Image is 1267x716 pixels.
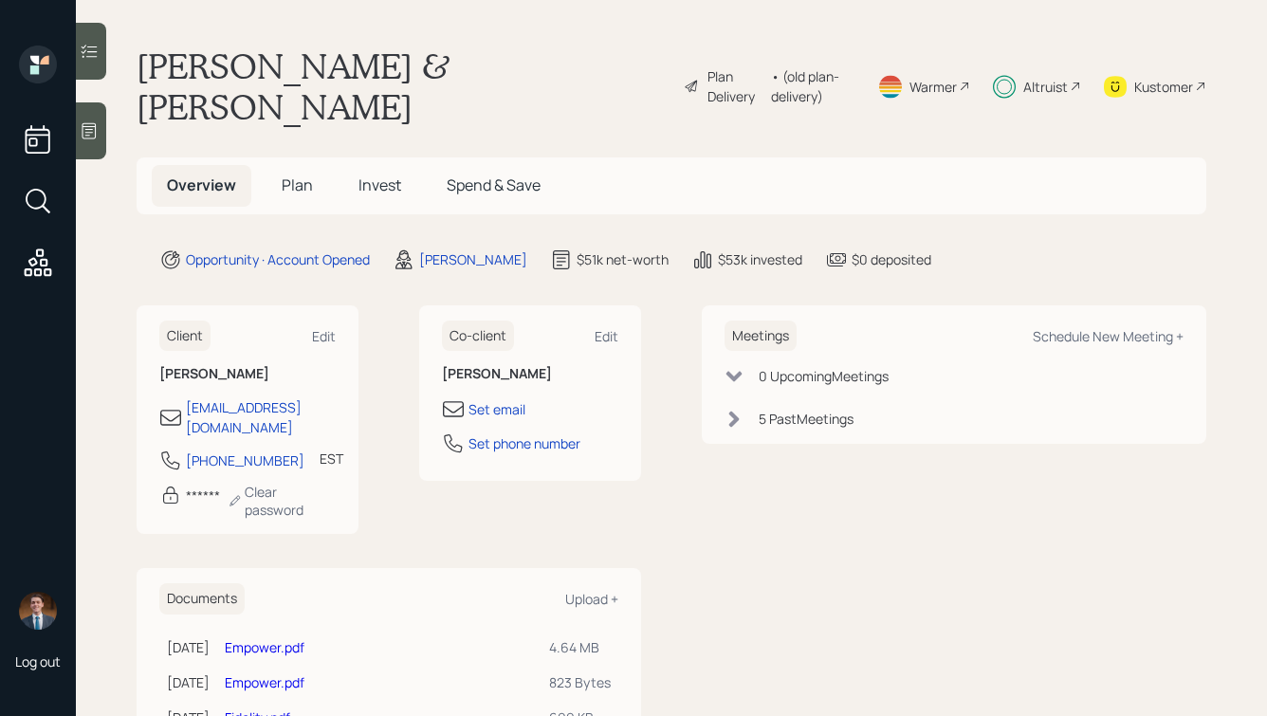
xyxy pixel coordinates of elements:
div: Edit [595,327,618,345]
div: $53k invested [718,249,802,269]
div: $0 deposited [852,249,931,269]
h6: [PERSON_NAME] [159,366,336,382]
h1: [PERSON_NAME] & [PERSON_NAME] [137,46,669,127]
div: 0 Upcoming Meeting s [759,366,889,386]
div: Set phone number [468,433,580,453]
div: Altruist [1023,77,1068,97]
h6: [PERSON_NAME] [442,366,618,382]
h6: Documents [159,583,245,615]
a: Empower.pdf [225,673,304,691]
h6: Meetings [725,321,797,352]
div: [DATE] [167,637,210,657]
div: $51k net-worth [577,249,669,269]
div: Warmer [909,77,957,97]
a: Empower.pdf [225,638,304,656]
div: [PERSON_NAME] [419,249,527,269]
div: 5 Past Meeting s [759,409,854,429]
div: 823 Bytes [549,672,611,692]
div: Kustomer [1134,77,1193,97]
div: [EMAIL_ADDRESS][DOMAIN_NAME] [186,397,336,437]
div: Set email [468,399,525,419]
div: EST [320,449,343,468]
h6: Co-client [442,321,514,352]
div: Upload + [565,590,618,608]
span: Invest [358,174,401,195]
div: Opportunity · Account Opened [186,249,370,269]
img: hunter_neumayer.jpg [19,592,57,630]
div: [PHONE_NUMBER] [186,450,304,470]
div: Log out [15,652,61,670]
div: Edit [312,327,336,345]
div: • (old plan-delivery) [771,66,854,106]
div: Clear password [228,483,336,519]
span: Overview [167,174,236,195]
h6: Client [159,321,211,352]
span: Spend & Save [447,174,541,195]
div: Schedule New Meeting + [1033,327,1184,345]
div: [DATE] [167,672,210,692]
span: Plan [282,174,313,195]
div: Plan Delivery [707,66,762,106]
div: 4.64 MB [549,637,611,657]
